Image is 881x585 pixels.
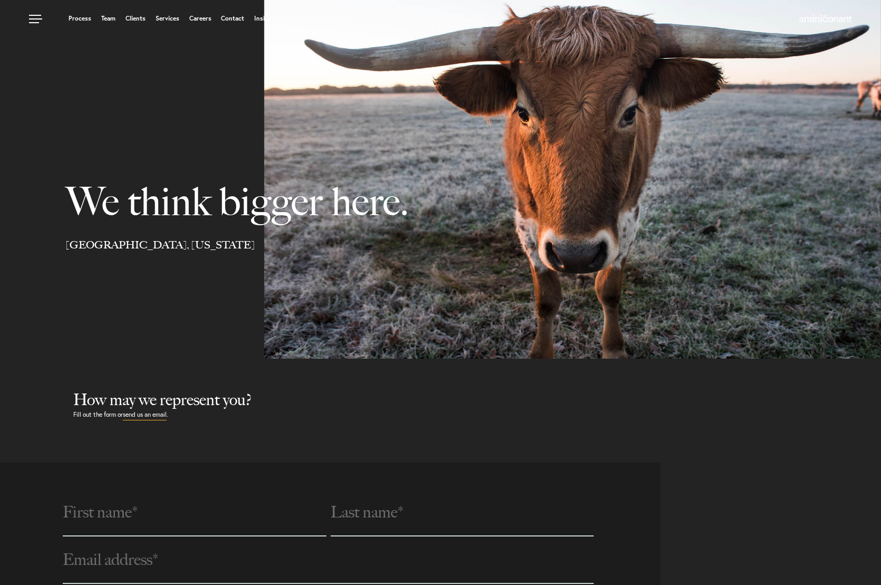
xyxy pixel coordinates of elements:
p: Fill out the form or . [73,409,881,420]
input: Last name* [331,489,594,536]
a: Process [69,15,91,22]
a: Team [101,15,115,22]
a: Careers [189,15,211,22]
input: First name* [63,489,326,536]
a: Insights [254,15,278,22]
h2: How may we represent you? [73,390,881,409]
img: Amini & Conant [799,15,852,23]
a: Contact [221,15,244,22]
input: Email address* [63,536,593,584]
a: Services [156,15,179,22]
a: Home [799,15,852,24]
a: send us an email [123,409,167,420]
a: Clients [125,15,146,22]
